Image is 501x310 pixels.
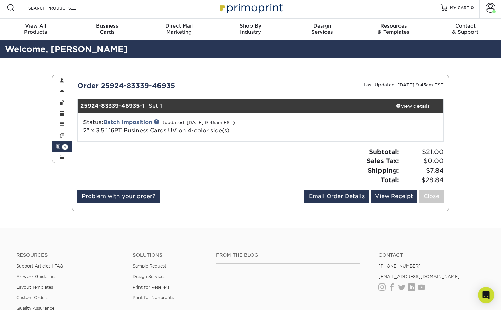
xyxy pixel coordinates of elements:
div: Marketing [143,23,215,35]
a: View Receipt [371,190,417,203]
h4: Solutions [133,252,206,258]
a: DesignServices [286,19,358,40]
a: Batch Imposition [103,119,152,125]
div: Open Intercom Messenger [478,287,494,303]
a: Email Order Details [304,190,369,203]
a: Support Articles | FAQ [16,263,63,269]
span: 1 [62,144,68,150]
a: BusinessCards [72,19,143,40]
div: Industry [215,23,286,35]
span: $21.00 [401,147,444,157]
a: Contact& Support [429,19,501,40]
a: Direct MailMarketing [143,19,215,40]
div: Services [286,23,358,35]
a: [EMAIL_ADDRESS][DOMAIN_NAME] [378,274,460,279]
a: Resources& Templates [358,19,429,40]
strong: Subtotal: [369,148,399,155]
span: Contact [429,23,501,29]
span: $0.00 [401,156,444,166]
span: Resources [358,23,429,29]
strong: Sales Tax: [367,157,399,165]
a: Artwork Guidelines [16,274,56,279]
img: Primoprint [217,0,284,15]
span: $7.84 [401,166,444,175]
a: 2" x 3.5" 16PT Business Cards UV on 4-color side(s) [83,127,229,134]
a: Print for Resellers [133,285,169,290]
input: SEARCH PRODUCTS..... [27,4,94,12]
a: [PHONE_NUMBER] [378,263,421,269]
span: Business [72,23,143,29]
div: & Templates [358,23,429,35]
a: Sample Request [133,263,166,269]
span: 0 [471,5,474,10]
a: Custom Orders [16,295,48,300]
strong: 25924-83339-46935-1 [80,103,145,109]
span: Direct Mail [143,23,215,29]
div: view details [382,103,443,109]
div: Status: [78,118,321,135]
div: - Set 1 [78,99,383,113]
a: Design Services [133,274,165,279]
a: Problem with your order? [77,190,160,203]
a: Layout Templates [16,285,53,290]
span: MY CART [450,5,469,11]
small: (updated: [DATE] 9:45am EST) [163,120,235,125]
a: Close [419,190,444,203]
div: Cards [72,23,143,35]
a: 1 [52,141,72,152]
a: view details [382,99,443,113]
strong: Total: [381,176,399,184]
span: Design [286,23,358,29]
a: Shop ByIndustry [215,19,286,40]
h4: Resources [16,252,123,258]
a: Contact [378,252,485,258]
h4: From the Blog [216,252,360,258]
span: $28.84 [401,175,444,185]
span: Shop By [215,23,286,29]
strong: Shipping: [368,167,399,174]
div: Order 25924-83339-46935 [72,81,261,91]
div: & Support [429,23,501,35]
small: Last Updated: [DATE] 9:45am EST [364,82,444,87]
a: Print for Nonprofits [133,295,174,300]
